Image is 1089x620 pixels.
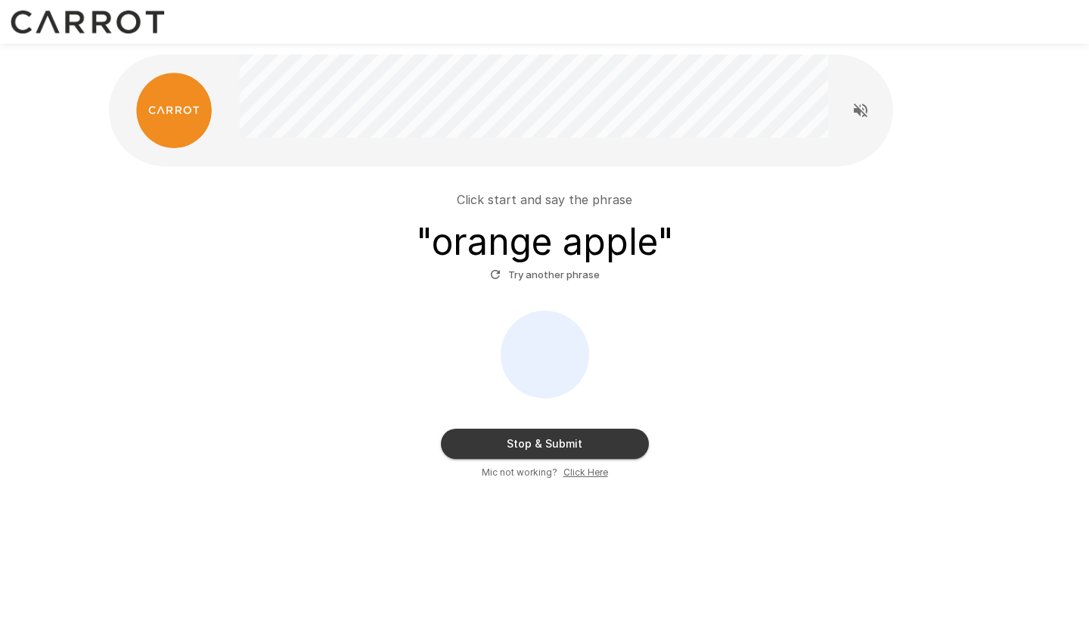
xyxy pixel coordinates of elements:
[416,221,674,263] h3: " orange apple "
[486,263,603,287] button: Try another phrase
[457,191,632,209] p: Click start and say the phrase
[482,465,557,480] span: Mic not working?
[441,429,649,459] button: Stop & Submit
[845,95,876,126] button: Read questions aloud
[136,73,212,148] img: carrot_logo.png
[563,467,608,478] u: Click Here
